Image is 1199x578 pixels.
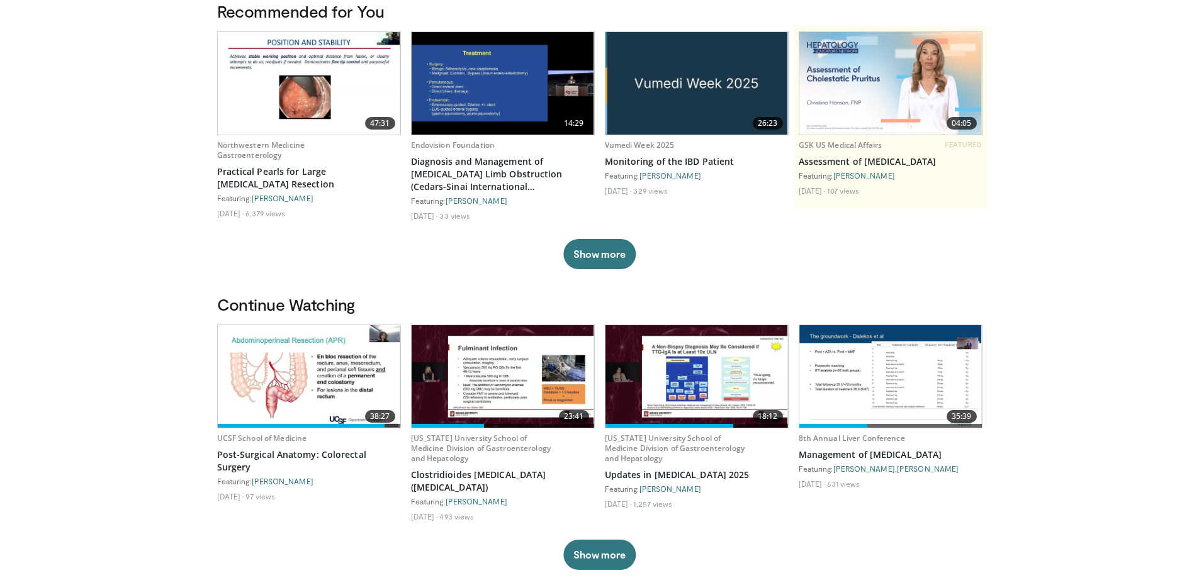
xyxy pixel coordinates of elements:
[439,211,470,221] li: 33 views
[217,1,982,21] h3: Recommended for You
[605,186,632,196] li: [DATE]
[217,140,305,160] a: Northwestern Medicine Gastroenterology
[799,155,982,168] a: Assessment of [MEDICAL_DATA]
[411,433,551,464] a: [US_STATE] University School of Medicine Division of Gastroenterology and Hepatology
[605,155,789,168] a: Monitoring of the IBD Patient
[605,433,745,464] a: [US_STATE] University School of Medicine Division of Gastroenterology and Hepatology
[217,165,401,191] a: Practical Pearls for Large [MEDICAL_DATA] Resection
[799,186,826,196] li: [DATE]
[217,208,244,218] li: [DATE]
[947,117,977,130] span: 04:05
[605,32,788,135] a: 26:23
[412,325,594,428] a: 23:41
[218,32,400,135] a: 47:31
[799,433,905,443] a: 8th Annual Liver Conference
[945,140,982,149] span: FEATURED
[633,499,672,509] li: 1,257 views
[605,499,632,509] li: [DATE]
[439,511,474,521] li: 493 views
[217,433,307,443] a: UCSF School of Medicine
[218,325,400,428] a: 38:27
[605,469,789,481] a: Updates in [MEDICAL_DATA] 2025
[245,208,285,218] li: 6,379 views
[563,239,636,269] button: Show more
[827,186,859,196] li: 107 views
[217,491,244,501] li: [DATE]
[827,479,860,489] li: 631 views
[753,410,783,423] span: 18:12
[411,469,595,494] a: Clostridioides [MEDICAL_DATA] ([MEDICAL_DATA])
[947,410,977,423] span: 35:39
[411,155,595,193] a: Diagnosis and Management of [MEDICAL_DATA] Limb Obstruction (Cedars-Sinai International [MEDICAL_...
[753,117,783,130] span: 26:23
[605,32,788,135] img: 1cae00d2-7872-40b8-a62d-2abaa5df9c20.jpg.620x360_q85_upscale.jpg
[245,491,275,501] li: 97 views
[833,171,895,180] a: [PERSON_NAME]
[799,448,982,461] a: Management of [MEDICAL_DATA]
[252,194,313,203] a: [PERSON_NAME]
[446,196,507,205] a: [PERSON_NAME]
[605,325,788,428] img: 547b450d-6478-46a7-b522-8dd3d792e47a.620x360_q85_upscale.jpg
[217,476,401,486] div: Featuring:
[563,540,636,570] button: Show more
[605,170,789,181] div: Featuring:
[799,479,826,489] li: [DATE]
[799,32,982,135] a: 04:05
[217,294,982,314] h3: Continue Watching
[218,325,400,428] img: 367d355a-ea5a-4e1c-9f9e-c0db931d9aae.620x360_q85_upscale.jpg
[217,193,401,203] div: Featuring:
[605,140,675,150] a: Vumedi Week 2025
[799,325,982,428] img: 01320fe2-6448-47b0-96be-d32ed8b356e2.620x360_q85_upscale.jpg
[605,325,788,428] a: 18:12
[412,325,594,428] img: a52f20ce-387b-48c8-bca3-6d0692979f6f.620x360_q85_upscale.jpg
[218,32,400,135] img: 0daeedfc-011e-4156-8487-34fa55861f89.620x360_q85_upscale.jpg
[897,464,959,473] a: [PERSON_NAME]
[799,464,982,474] div: Featuring: ,
[365,117,395,130] span: 47:31
[639,171,701,180] a: [PERSON_NAME]
[411,496,595,506] div: Featuring:
[411,196,595,206] div: Featuring:
[411,511,438,521] li: [DATE]
[799,325,982,428] a: 35:39
[217,448,401,474] a: Post-Surgical Anatomy: Colorectal Surgery
[799,32,982,135] img: 31b7e813-d228-42d3-be62-e44350ef88b5.jpg.620x360_q85_upscale.jpg
[639,484,701,493] a: [PERSON_NAME]
[833,464,895,473] a: [PERSON_NAME]
[799,140,882,150] a: GSK US Medical Affairs
[799,170,982,181] div: Featuring:
[446,497,507,506] a: [PERSON_NAME]
[605,484,789,494] div: Featuring:
[365,410,395,423] span: 38:27
[633,186,668,196] li: 329 views
[412,32,594,135] img: af08a468-0f90-42b0-99f2-fb764c63d5d7.620x360_q85_upscale.jpg
[559,117,589,130] span: 14:29
[559,410,589,423] span: 23:41
[412,32,594,135] a: 14:29
[252,477,313,486] a: [PERSON_NAME]
[411,211,438,221] li: [DATE]
[411,140,495,150] a: Endovision Foundation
